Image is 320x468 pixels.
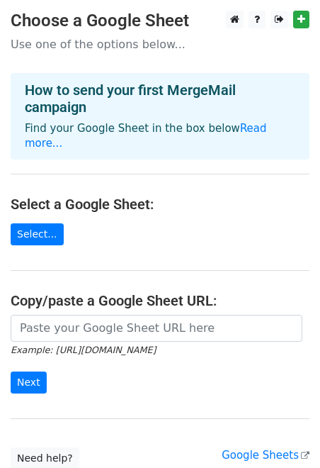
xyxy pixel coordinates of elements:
[11,196,309,213] h4: Select a Google Sheet:
[25,82,295,116] h4: How to send your first MergeMail campaign
[11,315,302,342] input: Paste your Google Sheet URL here
[11,223,64,245] a: Select...
[222,449,309,462] a: Google Sheets
[11,37,309,52] p: Use one of the options below...
[25,122,267,150] a: Read more...
[11,345,156,355] small: Example: [URL][DOMAIN_NAME]
[25,121,295,151] p: Find your Google Sheet in the box below
[11,372,47,394] input: Next
[11,292,309,309] h4: Copy/paste a Google Sheet URL:
[11,11,309,31] h3: Choose a Google Sheet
